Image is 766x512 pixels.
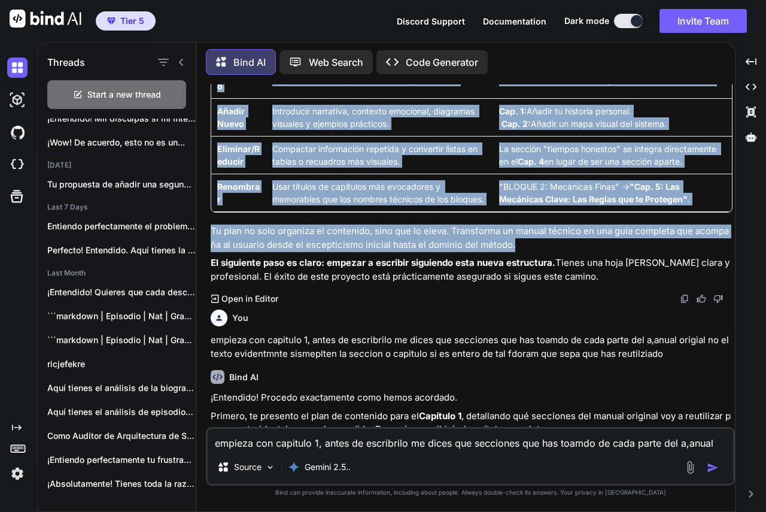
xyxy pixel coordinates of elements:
p: Aquí tienes el análisis de la biografía... [47,382,196,394]
p: Open in Editor [221,293,278,305]
strong: Renombrar [217,181,260,204]
p: Source [234,461,262,473]
button: Invite Team [659,9,747,33]
span: Documentation [483,16,546,26]
img: copy [680,294,689,304]
button: premiumTier 5 [96,11,156,31]
h2: Last 7 Days [38,202,196,212]
span: Dark mode [564,15,609,27]
img: darkChat [7,57,28,78]
img: Pick Models [265,462,275,472]
p: Web Search [309,55,363,69]
td: Compactar información repetida y convertir listas en tablas o recuadros más visuales. [266,137,493,174]
img: darkAi-studio [7,90,28,110]
p: empieza con capitulo 1, antes de escribrilo me dices que secciones que has toamdo de cada parte d... [211,334,732,360]
h2: Last Month [38,268,196,278]
strong: Cap. 1: [499,106,527,116]
img: Bind AI [10,10,81,28]
p: Tu plan no solo organiza el contenido, sino que lo eleva. Transforma un manual técnico en una guí... [211,225,732,252]
p: Tu propuesta de añadir una segunda regla... [47,178,196,190]
strong: Capítulo 1 [419,410,461,422]
p: ¡Entiendo perfectamente tu frustración! Tienes toda la... [47,454,196,466]
img: cloudideIcon [7,154,28,175]
p: Bind AI [233,55,266,69]
p: Tienes una hoja [PERSON_NAME] clara y profesional. El éxito de este proyecto está prácticamente a... [211,256,732,283]
img: dislike [713,294,723,304]
h6: Bind AI [229,371,259,383]
span: Discord Support [397,16,465,26]
td: Introducir narrativa, contexto emocional, diagramas visuales y ejemplos prácticos. [266,99,493,137]
strong: Añadir Nuevo [217,106,247,129]
button: Documentation [483,15,546,28]
p: Gemini 2.5.. [305,461,351,473]
button: Discord Support [397,15,465,28]
p: ¡Entendido! Procedo exactamente como hemos acordado. [211,391,732,405]
h1: Threads [47,55,85,69]
p: ```markdown | Episodio | Nat | Grado... [47,334,196,346]
p: Bind can provide inaccurate information, including about people. Always double-check its answers.... [206,488,735,497]
img: icon [707,462,719,474]
span: Tier 5 [120,15,144,27]
td: "BLOQUE 2: Mecánicas Finas" → . [493,174,732,212]
td: Usar títulos de capítulos más evocadores y memorables que los nombres técnicos de los bloques. [266,174,493,212]
img: githubDark [7,122,28,143]
td: Añadir tu historia personal. Añadir un mapa visual del sistema. [493,99,732,137]
p: Perfecto! Entendido. Aquí tienes la implementación completa... [47,244,196,256]
p: Primero, te presento el plan de contenido para el , detallando qué secciones del manual original ... [211,410,732,437]
h2: [DATE] [38,160,196,170]
p: ricjefekre [47,358,196,370]
strong: Cap. 4 [518,156,544,166]
p: Como Auditor de Arquitectura de Software Senior,... [47,430,196,442]
strong: Cap. 3 [597,75,623,85]
td: La sección "tiempos honestos" se integra directamente en el en lugar de ser una sección aparte. [493,137,732,174]
strong: El siguiente paso es claro: empezar a escribir siguiendo esta nueva estructura. [211,257,555,268]
img: settings [7,463,28,484]
strong: Eliminar/Reducir [217,144,260,166]
p: Entiendo perfectamente el problema. Tu servidor de... [47,220,196,232]
img: premium [107,17,115,25]
strong: Cap. 2: [501,119,531,129]
img: attachment [683,461,697,474]
p: ```markdown | Episodio | Nat | Grado... [47,310,196,322]
p: Aquí tienes el análisis de episodios problema→solución... [47,406,196,418]
p: ¡Absolutamente! Tienes toda la razón. Mis disculpas... [47,478,196,490]
p: Code Generator [406,55,478,69]
p: ¡Entendido! Quieres que cada descripción y punto... [47,286,196,298]
p: ¡Entendido! Mil disculpas si mi interpretación anterior... [47,113,196,125]
strong: BLOQUE 4 [501,75,543,85]
span: Start a new thread [87,89,161,101]
img: like [697,294,706,304]
h6: You [232,312,248,324]
p: ¡Wow! De acuerdo, esto no es un... [47,137,196,149]
img: Gemini 2.5 Pro [288,461,300,473]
